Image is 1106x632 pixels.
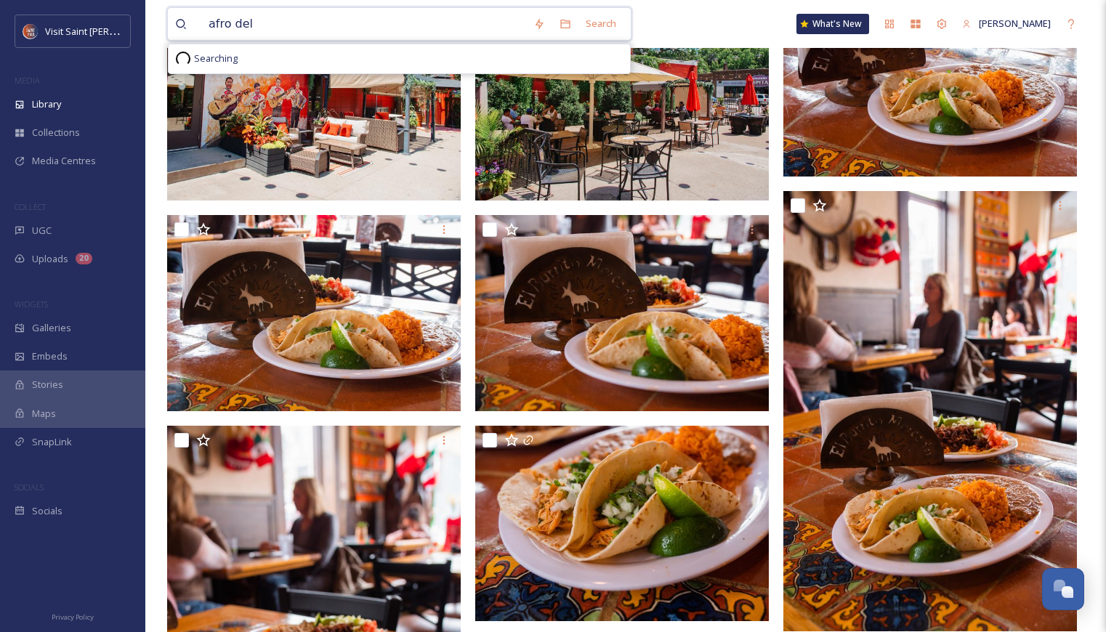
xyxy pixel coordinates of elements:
span: Privacy Policy [52,612,94,622]
span: Collections [32,126,80,139]
span: Socials [32,504,62,518]
span: Library [32,97,61,111]
span: UGC [32,224,52,238]
button: Open Chat [1042,568,1084,610]
img: Visit%20Saint%20Paul%20Updated%20Profile%20Image.jpg [23,24,38,39]
span: WIDGETS [15,299,48,309]
span: SnapLink [32,435,72,449]
span: Maps [32,407,56,421]
span: SOCIALS [15,482,44,493]
span: Uploads [32,252,68,266]
span: [PERSON_NAME] [979,17,1051,30]
img: ElBurritoMercado - Tacos -Credit Visit Saint Paul-11.jpg [167,215,461,411]
span: Embeds [32,349,68,363]
a: Privacy Policy [52,607,94,625]
span: Media Centres [32,154,96,168]
a: What's New [796,14,869,34]
img: ElBurritoMercado - Tacos -Credit Visit Saint Paul-7.jpg [475,425,769,621]
span: COLLECT [15,201,46,212]
span: Galleries [32,321,71,335]
span: Searching [194,52,238,65]
span: Visit Saint [PERSON_NAME] [45,24,161,38]
a: [PERSON_NAME] [955,9,1058,38]
div: 20 [76,253,92,264]
span: MEDIA [15,75,40,86]
img: ElBurritoMercado - Tacos -Credit Visit Saint Paul-10.jpg [475,215,769,411]
span: Stories [32,378,63,392]
div: Search [578,9,623,38]
img: ElBurritoMercado - Tacos -Credit Visit Saint Paul-9.jpg [783,191,1077,631]
input: Search your library [201,8,526,40]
